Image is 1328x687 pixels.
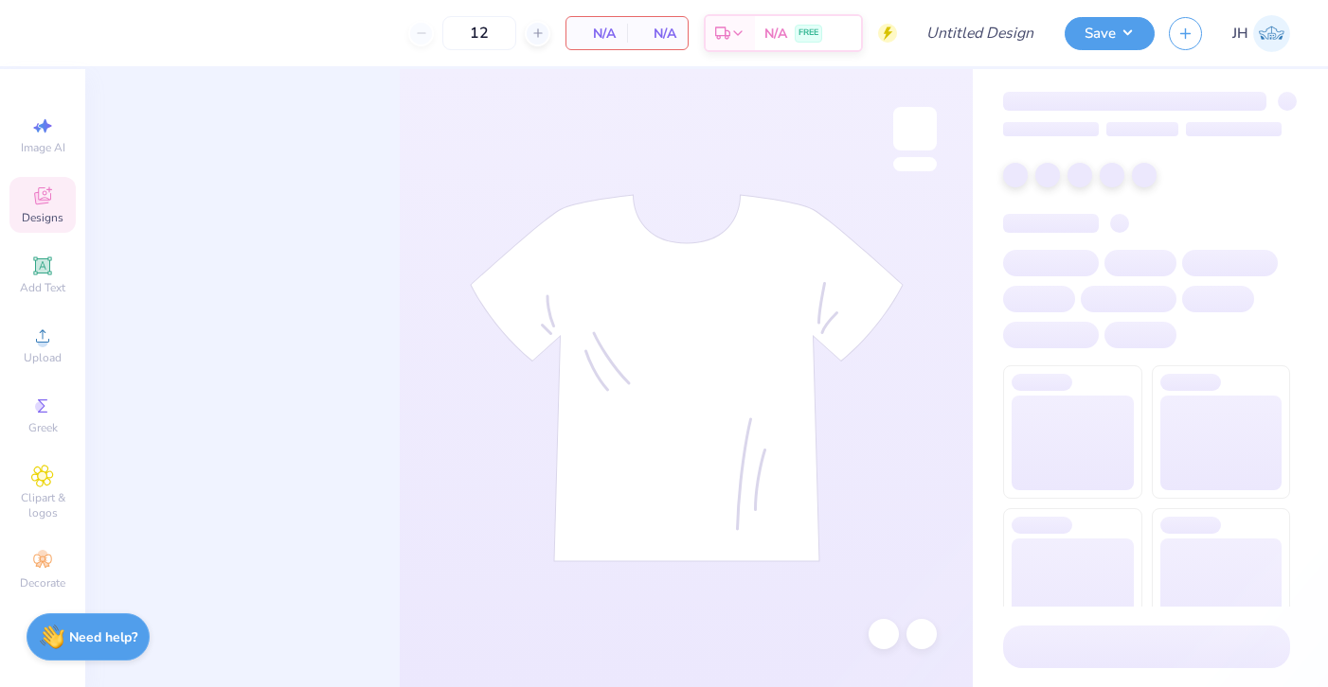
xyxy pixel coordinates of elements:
img: tee-skeleton.svg [470,194,904,562]
input: – – [442,16,516,50]
a: JH [1232,15,1290,52]
span: FREE [799,26,818,40]
span: Decorate [20,575,65,590]
span: Image AI [21,140,65,155]
input: Untitled Design [911,14,1050,52]
button: Save [1065,17,1155,50]
span: N/A [578,24,616,44]
span: Add Text [20,280,65,295]
span: N/A [764,24,787,44]
img: Jacob Hurd [1253,15,1290,52]
span: Greek [28,420,58,435]
span: JH [1232,23,1248,44]
span: N/A [638,24,676,44]
span: Clipart & logos [9,490,76,520]
span: Upload [24,350,62,365]
strong: Need help? [69,628,137,646]
span: Designs [22,210,63,225]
